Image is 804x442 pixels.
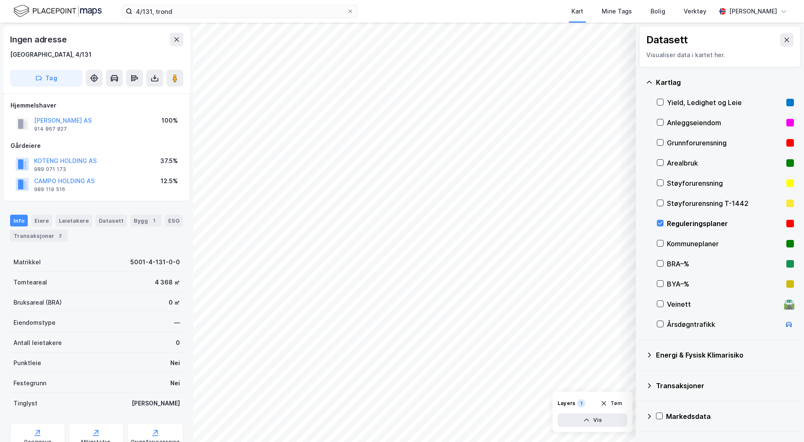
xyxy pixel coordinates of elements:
div: [PERSON_NAME] [729,6,777,16]
div: 2 [56,232,64,240]
button: Tøm [595,397,627,410]
button: Vis [558,413,627,427]
div: Leietakere [56,215,92,226]
div: Arealbruk [667,158,783,168]
div: Gårdeiere [11,141,183,151]
div: 989 119 516 [34,186,65,193]
div: Kommuneplaner [667,239,783,249]
input: Søk på adresse, matrikkel, gårdeiere, leietakere eller personer [132,5,347,18]
div: Årsdøgntrafikk [667,319,780,329]
div: Transaksjoner [656,381,794,391]
div: Punktleie [13,358,41,368]
div: BYA–% [667,279,783,289]
div: Yield, Ledighet og Leie [667,97,783,108]
div: Visualiser data i kartet her. [646,50,793,60]
div: Datasett [646,33,688,47]
div: Ingen adresse [10,33,68,46]
div: Reguleringsplaner [667,218,783,229]
div: 914 867 827 [34,126,67,132]
div: — [174,318,180,328]
div: 1 [577,399,585,408]
div: Bygg [130,215,161,226]
div: Verktøy [684,6,706,16]
div: 1 [150,216,158,225]
div: Markedsdata [666,411,794,421]
div: 4 368 ㎡ [155,277,180,287]
div: Kart [571,6,583,16]
div: Datasett [95,215,127,226]
div: Eiere [31,215,52,226]
div: Bruksareal (BRA) [13,297,62,308]
div: Matrikkel [13,257,41,267]
div: Støyforurensning T-1442 [667,198,783,208]
div: Hjemmelshaver [11,100,183,110]
div: 100% [161,116,178,126]
div: BRA–% [667,259,783,269]
div: Eiendomstype [13,318,56,328]
div: Transaksjoner [10,230,68,242]
div: 12.5% [161,176,178,186]
iframe: Chat Widget [762,402,804,442]
div: Tinglyst [13,398,37,408]
div: [GEOGRAPHIC_DATA], 4/131 [10,50,92,60]
div: 5001-4-131-0-0 [130,257,180,267]
button: Tag [10,70,82,87]
div: Info [10,215,28,226]
div: Nei [170,358,180,368]
div: 989 071 173 [34,166,66,173]
div: Støyforurensning [667,178,783,188]
div: Anleggseiendom [667,118,783,128]
div: Tomteareal [13,277,47,287]
div: Festegrunn [13,378,46,388]
div: Grunnforurensning [667,138,783,148]
div: 0 [176,338,180,348]
div: Mine Tags [602,6,632,16]
div: Veinett [667,299,780,309]
div: Kartlag [656,77,794,87]
div: [PERSON_NAME] [132,398,180,408]
div: Bolig [651,6,665,16]
div: Layers [558,400,575,407]
div: Energi & Fysisk Klimarisiko [656,350,794,360]
img: logo.f888ab2527a4732fd821a326f86c7f29.svg [13,4,102,18]
div: ESG [165,215,183,226]
div: Kontrollprogram for chat [762,402,804,442]
div: 0 ㎡ [169,297,180,308]
div: 37.5% [160,156,178,166]
div: Antall leietakere [13,338,62,348]
div: Nei [170,378,180,388]
div: 🛣️ [783,299,795,310]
